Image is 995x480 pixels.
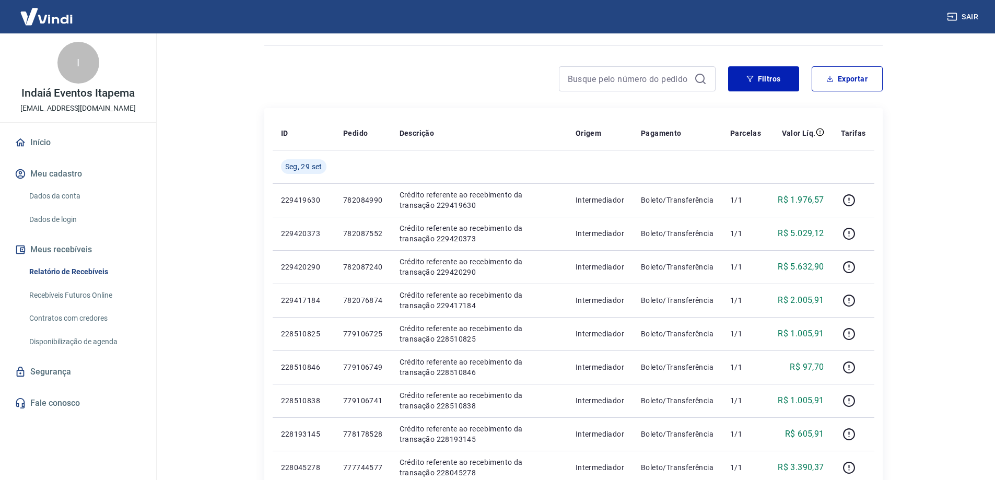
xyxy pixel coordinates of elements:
[778,327,824,340] p: R$ 1.005,91
[400,323,559,344] p: Crédito referente ao recebimento da transação 228510825
[730,262,761,272] p: 1/1
[730,228,761,239] p: 1/1
[576,462,624,473] p: Intermediador
[576,195,624,205] p: Intermediador
[641,329,713,339] p: Boleto/Transferência
[790,361,824,373] p: R$ 97,70
[568,71,690,87] input: Busque pelo número do pedido
[782,128,816,138] p: Valor Líq.
[778,194,824,206] p: R$ 1.976,57
[812,66,883,91] button: Exportar
[730,395,761,406] p: 1/1
[25,331,144,353] a: Disponibilização de agenda
[576,262,624,272] p: Intermediador
[281,295,326,306] p: 229417184
[281,128,288,138] p: ID
[285,161,322,172] span: Seg, 29 set
[343,228,383,239] p: 782087552
[343,429,383,439] p: 778178528
[343,262,383,272] p: 782087240
[343,362,383,372] p: 779106749
[730,195,761,205] p: 1/1
[730,128,761,138] p: Parcelas
[576,295,624,306] p: Intermediador
[281,362,326,372] p: 228510846
[281,329,326,339] p: 228510825
[281,429,326,439] p: 228193145
[281,262,326,272] p: 229420290
[13,392,144,415] a: Fale conosco
[25,209,144,230] a: Dados de login
[281,462,326,473] p: 228045278
[730,462,761,473] p: 1/1
[13,162,144,185] button: Meu cadastro
[641,128,682,138] p: Pagamento
[641,195,713,205] p: Boleto/Transferência
[13,1,80,32] img: Vindi
[730,362,761,372] p: 1/1
[400,290,559,311] p: Crédito referente ao recebimento da transação 229417184
[641,395,713,406] p: Boleto/Transferência
[25,285,144,306] a: Recebíveis Futuros Online
[25,185,144,207] a: Dados da conta
[400,190,559,210] p: Crédito referente ao recebimento da transação 229419630
[730,329,761,339] p: 1/1
[343,128,368,138] p: Pedido
[400,424,559,444] p: Crédito referente ao recebimento da transação 228193145
[778,227,824,240] p: R$ 5.029,12
[281,395,326,406] p: 228510838
[343,329,383,339] p: 779106725
[400,223,559,244] p: Crédito referente ao recebimento da transação 229420373
[641,295,713,306] p: Boleto/Transferência
[730,295,761,306] p: 1/1
[778,461,824,474] p: R$ 3.390,37
[343,395,383,406] p: 779106741
[281,195,326,205] p: 229419630
[400,128,435,138] p: Descrição
[641,262,713,272] p: Boleto/Transferência
[730,429,761,439] p: 1/1
[728,66,799,91] button: Filtros
[400,390,559,411] p: Crédito referente ao recebimento da transação 228510838
[576,128,601,138] p: Origem
[25,308,144,329] a: Contratos com credores
[641,362,713,372] p: Boleto/Transferência
[21,88,135,99] p: Indaiá Eventos Itapema
[576,362,624,372] p: Intermediador
[57,42,99,84] div: I
[13,360,144,383] a: Segurança
[400,357,559,378] p: Crédito referente ao recebimento da transação 228510846
[641,429,713,439] p: Boleto/Transferência
[576,429,624,439] p: Intermediador
[576,228,624,239] p: Intermediador
[778,261,824,273] p: R$ 5.632,90
[400,457,559,478] p: Crédito referente ao recebimento da transação 228045278
[281,228,326,239] p: 229420373
[576,329,624,339] p: Intermediador
[641,228,713,239] p: Boleto/Transferência
[945,7,982,27] button: Sair
[400,256,559,277] p: Crédito referente ao recebimento da transação 229420290
[13,238,144,261] button: Meus recebíveis
[20,103,136,114] p: [EMAIL_ADDRESS][DOMAIN_NAME]
[576,395,624,406] p: Intermediador
[343,295,383,306] p: 782076874
[25,261,144,283] a: Relatório de Recebíveis
[841,128,866,138] p: Tarifas
[778,394,824,407] p: R$ 1.005,91
[778,294,824,307] p: R$ 2.005,91
[13,131,144,154] a: Início
[641,462,713,473] p: Boleto/Transferência
[343,462,383,473] p: 777744577
[343,195,383,205] p: 782084990
[785,428,824,440] p: R$ 605,91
